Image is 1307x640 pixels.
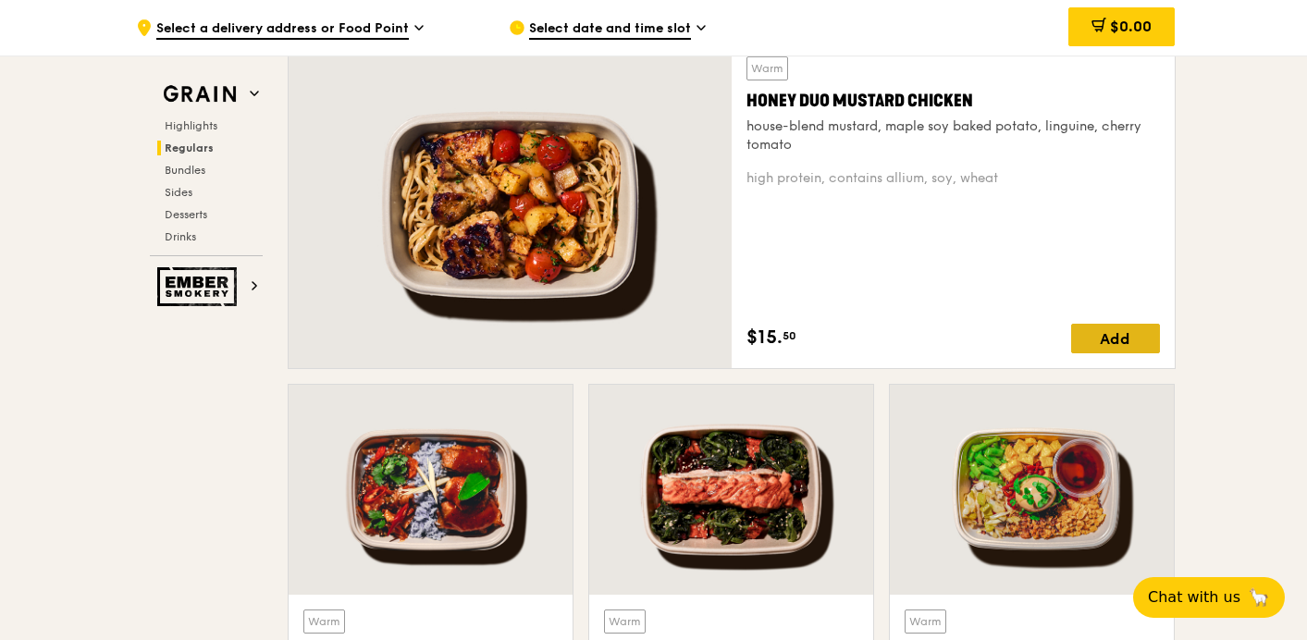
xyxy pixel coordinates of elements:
div: Add [1071,324,1160,353]
span: Select a delivery address or Food Point [156,19,409,40]
div: Warm [905,609,946,634]
img: Grain web logo [157,78,242,111]
span: $15. [746,324,783,351]
div: Honey Duo Mustard Chicken [746,88,1160,114]
span: 🦙 [1248,586,1270,609]
div: Warm [604,609,646,634]
span: Sides [165,186,192,199]
div: Warm [746,56,788,80]
span: Regulars [165,142,214,154]
span: Select date and time slot [529,19,691,40]
div: house-blend mustard, maple soy baked potato, linguine, cherry tomato [746,117,1160,154]
div: high protein, contains allium, soy, wheat [746,169,1160,188]
div: Warm [303,609,345,634]
span: 50 [783,328,796,343]
span: Bundles [165,164,205,177]
span: Highlights [165,119,217,132]
span: Chat with us [1148,586,1240,609]
button: Chat with us🦙 [1133,577,1285,618]
span: Desserts [165,208,207,221]
span: Drinks [165,230,196,243]
span: $0.00 [1110,18,1152,35]
img: Ember Smokery web logo [157,267,242,306]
